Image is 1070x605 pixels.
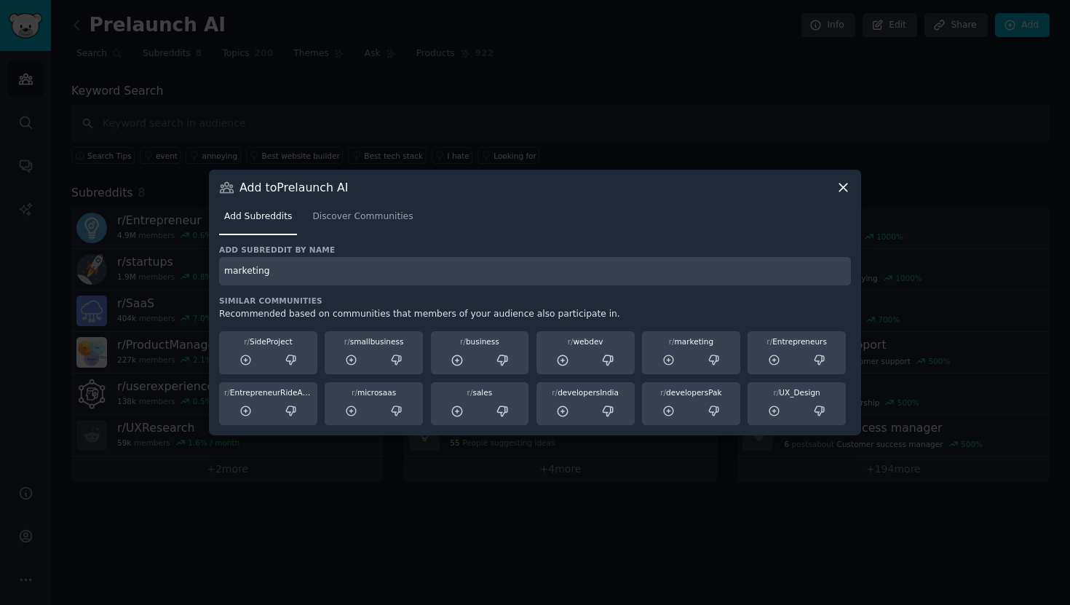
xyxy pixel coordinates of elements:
[219,308,851,321] div: Recommended based on communities that members of your audience also participate in.
[224,388,230,397] span: r/
[753,336,841,347] div: Entrepreneurs
[436,387,524,398] div: sales
[568,337,574,346] span: r/
[330,387,418,398] div: microsaas
[219,245,851,255] h3: Add subreddit by name
[224,336,312,347] div: SideProject
[244,337,250,346] span: r/
[647,387,735,398] div: developersPak
[219,205,297,235] a: Add Subreddits
[542,336,630,347] div: webdev
[436,336,524,347] div: business
[307,205,418,235] a: Discover Communities
[467,388,473,397] span: r/
[224,210,292,224] span: Add Subreddits
[460,337,466,346] span: r/
[219,257,851,285] input: Enter subreddit name and press enter
[774,388,780,397] span: r/
[669,337,675,346] span: r/
[660,388,666,397] span: r/
[753,387,841,398] div: UX_Design
[344,337,350,346] span: r/
[312,210,413,224] span: Discover Communities
[219,296,851,306] h3: Similar Communities
[647,336,735,347] div: marketing
[552,388,558,397] span: r/
[239,180,348,195] h3: Add to Prelaunch AI
[352,388,357,397] span: r/
[224,387,312,398] div: EntrepreneurRideAlong
[542,387,630,398] div: developersIndia
[330,336,418,347] div: smallbusiness
[766,337,772,346] span: r/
